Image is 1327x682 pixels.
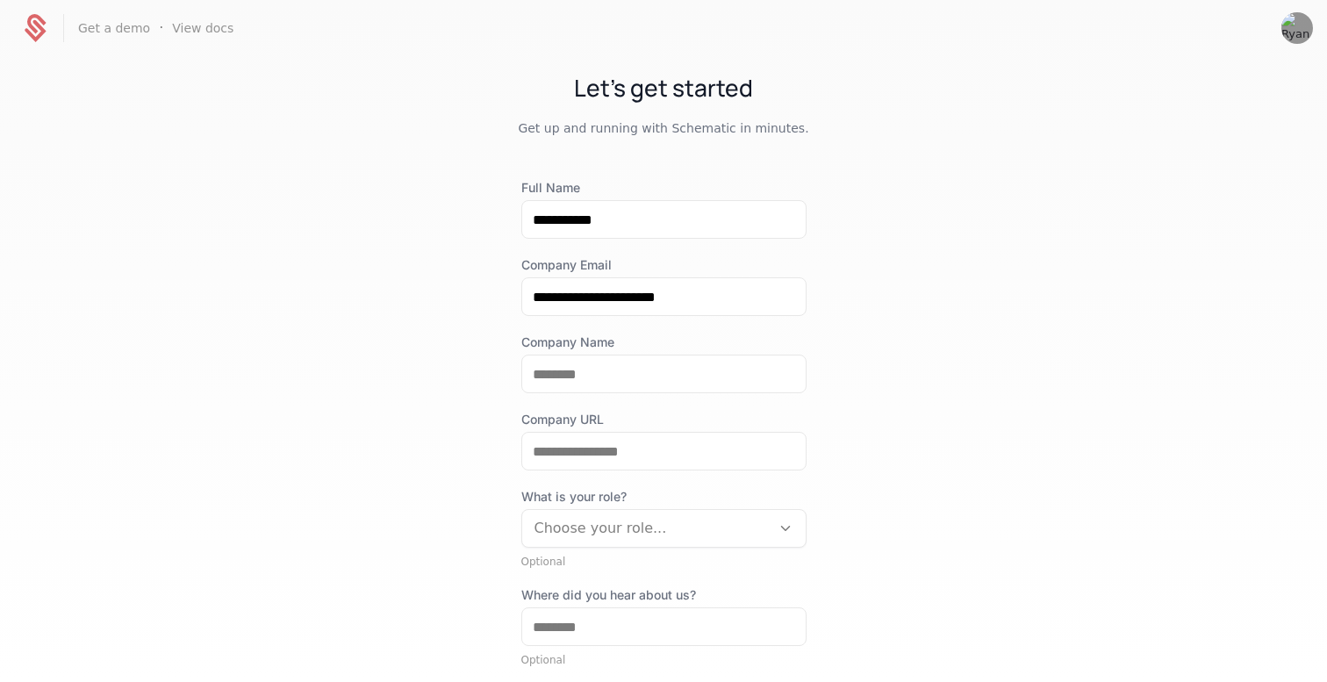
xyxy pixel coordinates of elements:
[78,19,150,37] a: Get a demo
[521,488,807,506] span: What is your role?
[521,179,807,197] label: Full Name
[159,18,163,39] span: ·
[521,653,807,667] div: Optional
[521,334,807,351] label: Company Name
[1281,12,1313,44] img: Ryan Bakker
[521,555,807,569] div: Optional
[1281,12,1313,44] button: Open user button
[172,19,233,37] a: View docs
[521,411,807,428] label: Company URL
[521,586,807,604] label: Where did you hear about us?
[521,256,807,274] label: Company Email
